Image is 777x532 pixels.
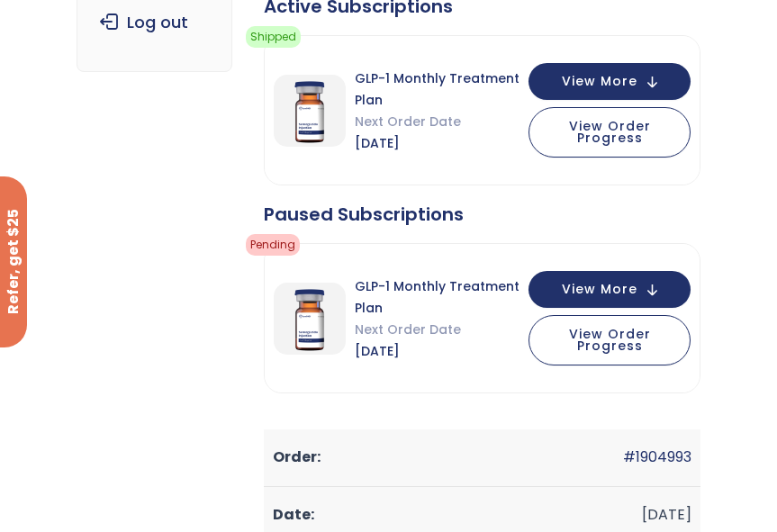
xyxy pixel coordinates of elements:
[529,63,691,100] button: View More
[355,132,529,154] span: [DATE]
[355,68,529,111] span: GLP-1 Monthly Treatment Plan
[623,446,691,467] a: #1904993
[355,275,529,319] span: GLP-1 Monthly Treatment Plan
[529,315,691,365] button: View Order Progress
[562,284,637,295] span: View More
[562,76,637,87] span: View More
[529,271,691,308] button: View More
[264,203,701,225] div: Paused Subscriptions
[355,340,529,362] span: [DATE]
[246,26,301,48] span: Shipped
[529,107,691,158] button: View Order Progress
[246,234,300,256] span: pending
[569,325,651,355] span: View Order Progress
[91,5,218,40] a: Log out
[569,117,651,147] span: View Order Progress
[355,111,529,132] span: Next Order Date
[355,319,529,340] span: Next Order Date
[642,504,691,525] time: [DATE]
